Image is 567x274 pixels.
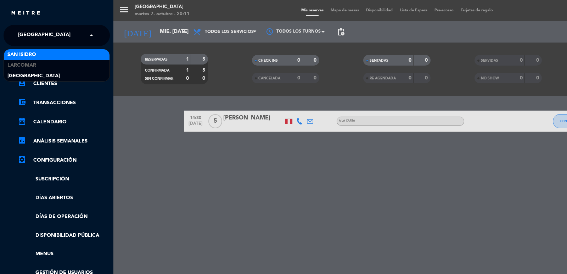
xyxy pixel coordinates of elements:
[18,231,110,240] a: Disponibilidad pública
[7,72,60,80] span: [GEOGRAPHIC_DATA]
[18,98,26,106] i: account_balance_wallet
[18,79,26,87] i: account_box
[18,117,26,125] i: calendar_month
[18,156,110,164] a: Configuración
[18,79,110,88] a: account_boxClientes
[18,137,110,145] a: assessmentANÁLISIS SEMANALES
[18,99,110,107] a: account_balance_walletTransacciones
[11,11,41,16] img: MEITRE
[18,213,110,221] a: Días de Operación
[18,155,26,164] i: settings_applications
[18,136,26,145] i: assessment
[7,61,36,69] span: Larcomar
[18,250,110,258] a: Menus
[18,194,110,202] a: Días abiertos
[7,51,36,59] span: San Isidro
[18,28,71,43] span: [GEOGRAPHIC_DATA]
[18,118,110,126] a: calendar_monthCalendario
[18,175,110,183] a: Suscripción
